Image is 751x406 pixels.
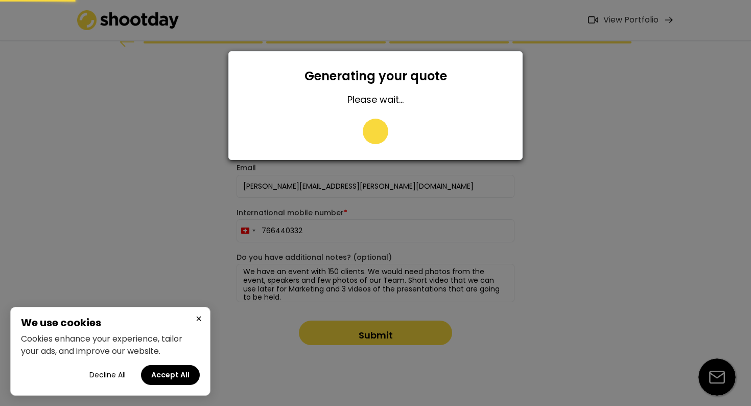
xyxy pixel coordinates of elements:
div: Please wait... [237,94,514,105]
div: Generating your quote [237,67,514,85]
button: Close cookie banner [193,312,205,325]
button: Accept all cookies [141,365,200,385]
button: Decline all cookies [79,365,136,385]
p: Cookies enhance your experience, tailor your ads, and improve our website. [21,333,200,357]
h2: We use cookies [21,318,200,328]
